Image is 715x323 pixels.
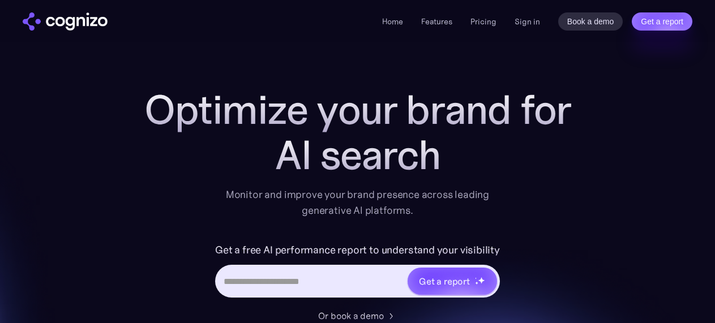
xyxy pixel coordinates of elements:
[419,274,470,288] div: Get a report
[318,309,397,322] a: Or book a demo
[382,16,403,27] a: Home
[478,277,485,284] img: star
[515,15,540,28] a: Sign in
[470,16,496,27] a: Pricing
[23,12,108,31] a: home
[421,16,452,27] a: Features
[318,309,384,322] div: Or book a demo
[632,12,692,31] a: Get a report
[558,12,623,31] a: Book a demo
[131,132,584,178] div: AI search
[131,87,584,132] h1: Optimize your brand for
[219,187,497,218] div: Monitor and improve your brand presence across leading generative AI platforms.
[475,277,477,279] img: star
[215,241,500,259] label: Get a free AI performance report to understand your visibility
[475,281,479,285] img: star
[215,241,500,303] form: Hero URL Input Form
[406,266,498,296] a: Get a reportstarstarstar
[23,12,108,31] img: cognizo logo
